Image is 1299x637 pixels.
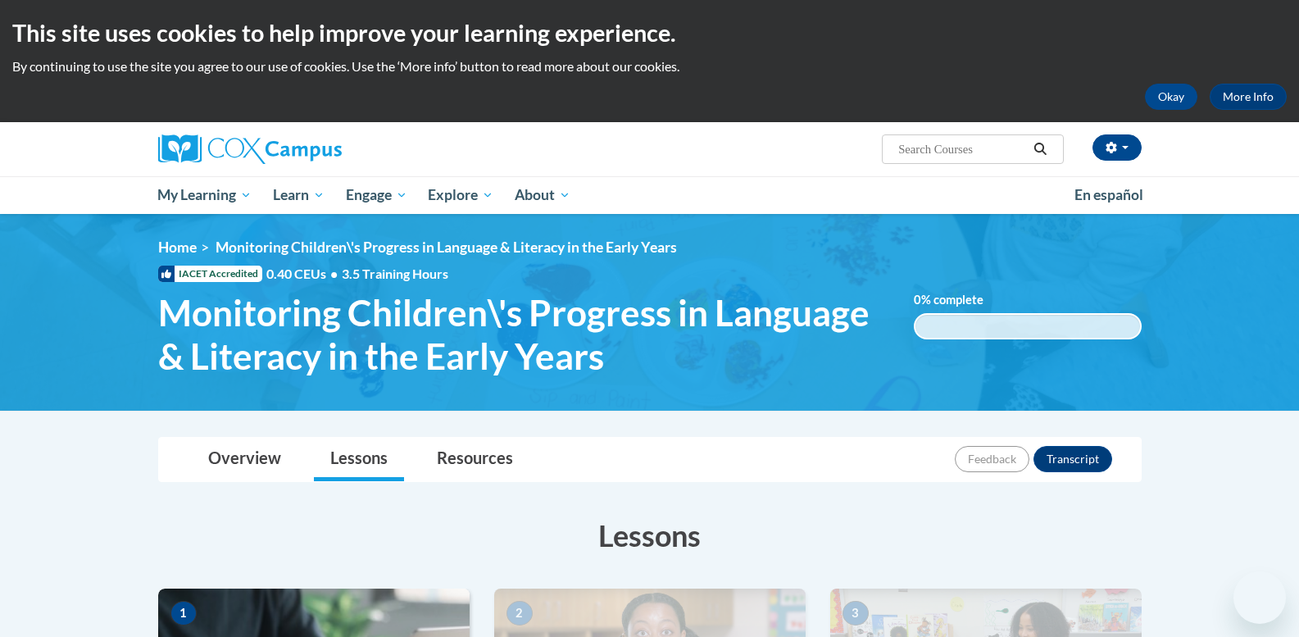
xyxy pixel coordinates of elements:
[428,185,493,205] span: Explore
[897,139,1028,159] input: Search Courses
[1028,139,1052,159] button: Search
[314,438,404,481] a: Lessons
[266,265,342,283] span: 0.40 CEUs
[417,176,504,214] a: Explore
[914,293,921,307] span: 0
[1033,446,1112,472] button: Transcript
[515,185,570,205] span: About
[262,176,335,214] a: Learn
[158,266,262,282] span: IACET Accredited
[843,601,869,626] span: 3
[1092,134,1142,161] button: Account Settings
[1064,178,1154,212] a: En español
[158,134,470,164] a: Cox Campus
[158,134,342,164] img: Cox Campus
[192,438,297,481] a: Overview
[170,601,197,626] span: 1
[346,185,407,205] span: Engage
[955,446,1029,472] button: Feedback
[342,266,448,281] span: 3.5 Training Hours
[1210,84,1287,110] a: More Info
[158,291,890,378] span: Monitoring Children\'s Progress in Language & Literacy in the Early Years
[1233,571,1286,624] iframe: Button to launch messaging window
[1074,186,1143,203] span: En español
[12,57,1287,75] p: By continuing to use the site you agree to our use of cookies. Use the ‘More info’ button to read...
[335,176,418,214] a: Engage
[216,239,677,256] span: Monitoring Children\'s Progress in Language & Literacy in the Early Years
[158,239,197,256] a: Home
[504,176,581,214] a: About
[158,515,1142,556] h3: Lessons
[157,185,252,205] span: My Learning
[273,185,325,205] span: Learn
[420,438,529,481] a: Resources
[330,266,338,281] span: •
[12,16,1287,49] h2: This site uses cookies to help improve your learning experience.
[148,176,263,214] a: My Learning
[506,601,533,626] span: 2
[1145,84,1197,110] button: Okay
[134,176,1166,214] div: Main menu
[914,291,1008,309] label: % complete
